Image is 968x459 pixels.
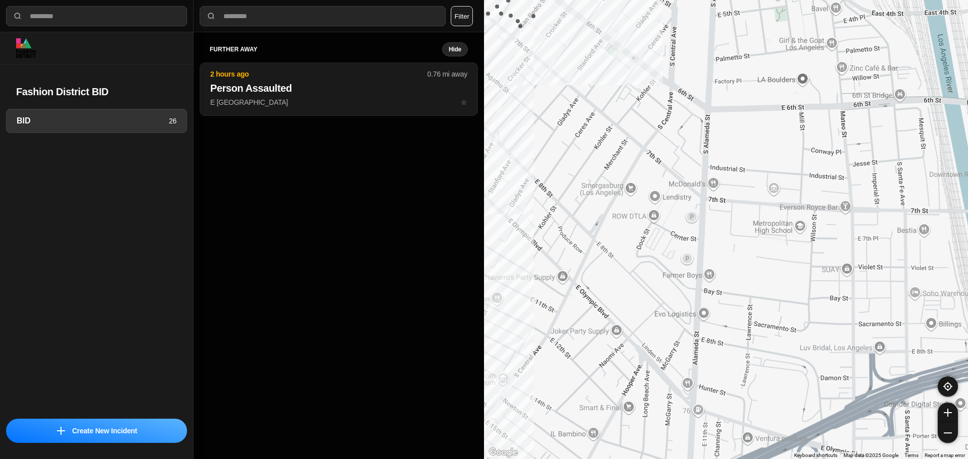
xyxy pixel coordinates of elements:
[200,62,478,116] button: 2 hours ago0.76 mi awayPerson AssaultedE [GEOGRAPHIC_DATA]star
[451,6,473,26] button: Filter
[938,403,958,423] button: zoom-in
[487,446,520,459] a: Open this area in Google Maps (opens a new window)
[944,409,952,417] img: zoom-in
[944,429,952,437] img: zoom-out
[13,11,23,21] img: search
[6,419,187,443] button: iconCreate New Incident
[943,382,952,391] img: recenter
[938,376,958,397] button: recenter
[16,38,36,58] img: logo
[938,423,958,443] button: zoom-out
[210,81,467,95] h2: Person Assaulted
[6,109,187,133] a: BID26
[843,452,898,458] span: Map data ©2025 Google
[904,452,919,458] a: Terms (opens in new tab)
[210,45,442,53] h5: further away
[442,42,468,56] button: Hide
[428,69,467,79] p: 0.76 mi away
[72,426,137,436] p: Create New Incident
[57,427,65,435] img: icon
[461,98,467,106] span: star
[210,69,428,79] p: 2 hours ago
[17,115,169,127] h3: BID
[206,11,216,21] img: search
[169,116,176,126] p: 26
[449,45,461,53] small: Hide
[200,98,478,106] a: 2 hours ago0.76 mi awayPerson AssaultedE [GEOGRAPHIC_DATA]star
[16,85,177,99] h2: Fashion District BID
[794,452,837,459] button: Keyboard shortcuts
[210,97,467,107] p: E [GEOGRAPHIC_DATA]
[925,452,965,458] a: Report a map error
[487,446,520,459] img: Google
